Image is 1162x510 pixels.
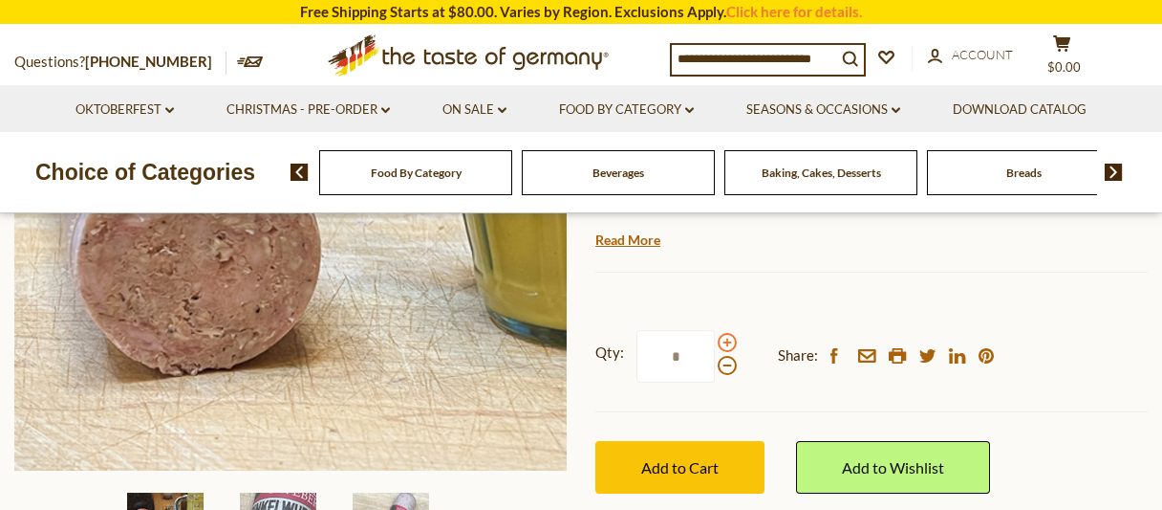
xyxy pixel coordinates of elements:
a: Christmas - PRE-ORDER [226,100,390,121]
a: Beverages [592,166,644,180]
a: Add to Wishlist [796,441,990,494]
img: next arrow [1105,164,1123,181]
a: On Sale [442,100,506,121]
a: Download Catalog [953,100,1087,121]
img: previous arrow [290,164,309,181]
a: Account [928,45,1013,66]
span: Share: [778,344,818,367]
a: Baking, Cakes, Desserts [762,166,881,180]
a: Breads [1006,166,1042,180]
a: Click here for details. [726,3,862,20]
a: Oktoberfest [75,100,174,121]
p: Questions? [14,50,226,75]
a: Read More [595,231,660,250]
button: $0.00 [1033,34,1090,82]
a: Seasons & Occasions [746,100,900,121]
a: [PHONE_NUMBER] [85,53,212,70]
strong: Qty: [595,341,624,365]
span: Add to Cart [641,458,719,477]
input: Qty: [636,330,715,383]
button: Add to Cart [595,441,764,494]
span: $0.00 [1047,59,1081,75]
a: Food By Category [371,166,462,180]
span: Account [952,47,1013,62]
li: We will ship this product in heat-protective packaging and ice. [613,225,1148,249]
a: Food By Category [559,100,694,121]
